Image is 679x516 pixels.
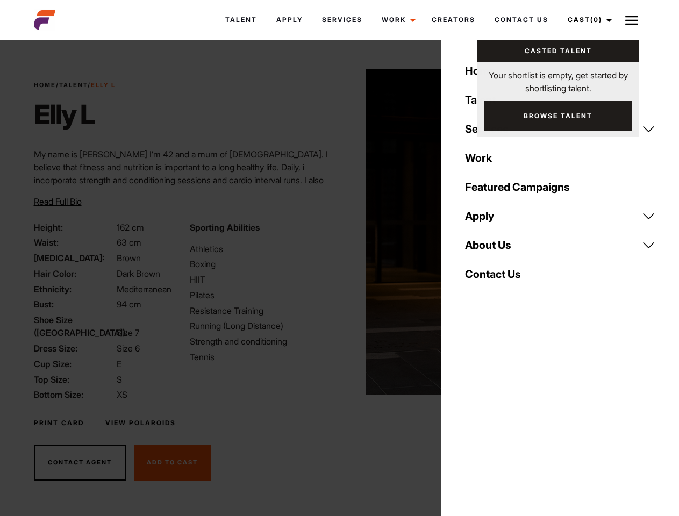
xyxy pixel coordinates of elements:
[59,81,88,89] a: Talent
[34,357,115,370] span: Cup Size:
[117,222,144,233] span: 162 cm
[34,267,115,280] span: Hair Color:
[34,342,115,355] span: Dress Size:
[312,5,372,34] a: Services
[459,114,662,144] a: Services
[34,298,115,311] span: Bust:
[117,253,141,263] span: Brown
[558,5,618,34] a: Cast(0)
[34,373,115,386] span: Top Size:
[484,101,632,131] a: Browse Talent
[459,260,662,289] a: Contact Us
[117,374,122,385] span: S
[117,237,141,248] span: 63 cm
[117,299,141,310] span: 94 cm
[34,9,55,31] img: cropped-aefm-brand-fav-22-square.png
[117,343,140,354] span: Size 6
[105,418,176,428] a: View Polaroids
[34,196,82,207] span: Read Full Bio
[459,85,662,114] a: Talent
[34,388,115,401] span: Bottom Size:
[459,56,662,85] a: Home
[477,62,639,95] p: Your shortlist is empty, get started by shortlisting talent.
[91,81,116,89] strong: Elly L
[34,221,115,234] span: Height:
[422,5,485,34] a: Creators
[190,304,333,317] li: Resistance Training
[34,81,116,90] span: / /
[190,335,333,348] li: Strength and conditioning
[34,283,115,296] span: Ethnicity:
[34,313,115,339] span: Shoe Size ([GEOGRAPHIC_DATA]):
[34,445,126,481] button: Contact Agent
[34,236,115,249] span: Waist:
[190,257,333,270] li: Boxing
[216,5,267,34] a: Talent
[190,289,333,302] li: Pilates
[34,81,56,89] a: Home
[34,418,84,428] a: Print Card
[372,5,422,34] a: Work
[625,14,638,27] img: Burger icon
[485,5,558,34] a: Contact Us
[117,284,171,295] span: Mediterranean
[147,458,198,466] span: Add To Cast
[134,445,211,481] button: Add To Cast
[34,98,116,131] h1: Elly L
[190,319,333,332] li: Running (Long Distance)
[190,350,333,363] li: Tennis
[459,144,662,173] a: Work
[477,40,639,62] a: Casted Talent
[117,327,139,338] span: Size 7
[34,148,333,238] p: My name is [PERSON_NAME] I’m 42 and a mum of [DEMOGRAPHIC_DATA]. I believe that fitness and nutri...
[190,242,333,255] li: Athletics
[190,273,333,286] li: HIIT
[267,5,312,34] a: Apply
[117,268,160,279] span: Dark Brown
[459,202,662,231] a: Apply
[459,173,662,202] a: Featured Campaigns
[190,222,260,233] strong: Sporting Abilities
[117,359,121,369] span: E
[459,231,662,260] a: About Us
[590,16,602,24] span: (0)
[117,389,127,400] span: XS
[34,195,82,208] button: Read Full Bio
[34,252,115,264] span: [MEDICAL_DATA]:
